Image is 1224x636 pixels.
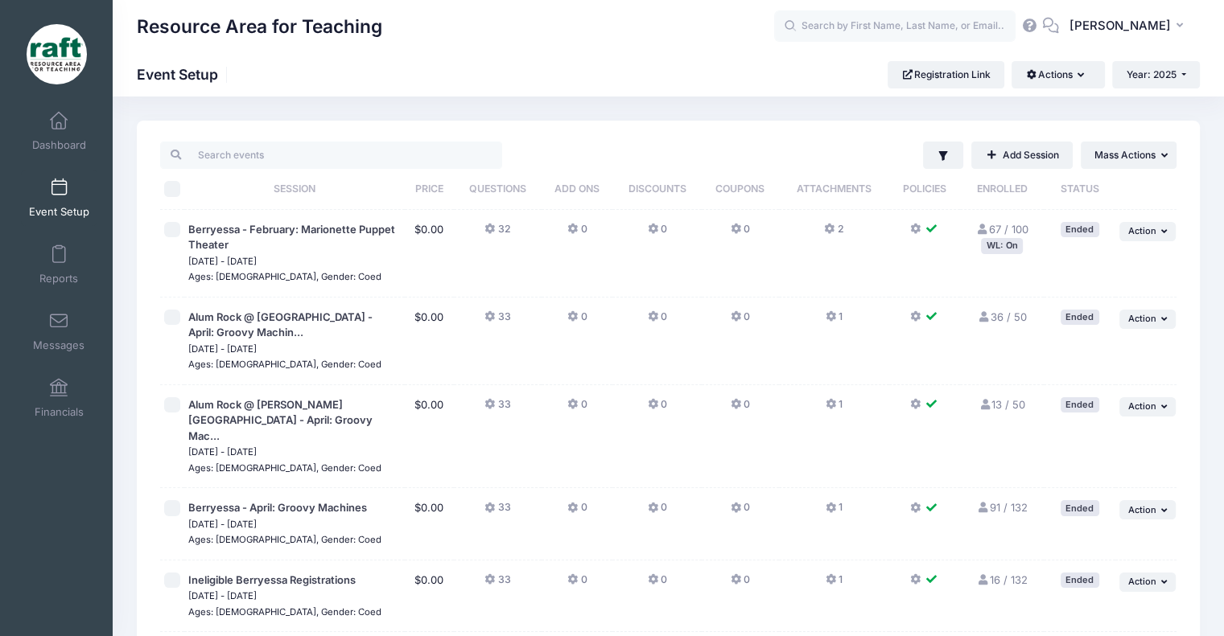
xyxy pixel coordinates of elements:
[188,256,257,267] small: [DATE] - [DATE]
[21,103,97,159] a: Dashboard
[731,397,750,421] button: 0
[405,488,454,560] td: $0.00
[826,572,843,596] button: 1
[33,339,84,352] span: Messages
[826,310,843,333] button: 1
[1128,576,1156,587] span: Action
[774,10,1016,43] input: Search by First Name, Last Name, or Email...
[971,142,1073,169] a: Add Session
[976,501,1027,514] a: 91 / 132
[648,310,667,333] button: 0
[889,169,960,210] th: Policies
[35,405,84,419] span: Financials
[188,462,381,474] small: Ages: [DEMOGRAPHIC_DATA], Gender: Coed
[981,238,1023,253] div: WL: On
[542,169,612,210] th: Add Ons
[1128,400,1156,412] span: Action
[779,169,889,210] th: Attachments
[554,183,600,195] span: Add Ons
[484,222,510,245] button: 32
[702,169,779,210] th: Coupons
[979,398,1025,411] a: 13 / 50
[188,606,381,618] small: Ages: [DEMOGRAPHIC_DATA], Gender: Coed
[567,572,587,596] button: 0
[32,138,86,152] span: Dashboard
[405,210,454,297] td: $0.00
[188,359,381,370] small: Ages: [DEMOGRAPHIC_DATA], Gender: Coed
[484,572,510,596] button: 33
[1128,313,1156,324] span: Action
[469,183,526,195] span: Questions
[648,222,667,245] button: 0
[1112,61,1200,88] button: Year: 2025
[1119,222,1176,241] button: Action
[21,236,97,293] a: Reports
[1128,225,1156,236] span: Action
[1061,397,1099,412] div: Ended
[21,303,97,359] a: Messages
[188,573,356,586] span: Ineligible Berryessa Registrations
[188,271,381,282] small: Ages: [DEMOGRAPHIC_DATA], Gender: Coed
[39,272,78,285] span: Reports
[824,222,843,245] button: 2
[29,205,89,219] span: Event Setup
[188,398,373,442] span: Alum Rock @ [PERSON_NAME][GEOGRAPHIC_DATA] - April: Groovy Mac...
[1059,8,1200,45] button: [PERSON_NAME]
[21,170,97,226] a: Event Setup
[27,24,87,84] img: Resource Area for Teaching
[976,573,1027,586] a: 16 / 132
[454,169,542,210] th: Questions
[1094,149,1156,161] span: Mass Actions
[1012,61,1104,88] button: Actions
[1128,504,1156,515] span: Action
[567,222,587,245] button: 0
[888,61,1004,88] a: Registration Link
[484,310,510,333] button: 33
[1061,310,1099,325] div: Ended
[405,385,454,489] td: $0.00
[648,397,667,421] button: 0
[184,169,405,210] th: Session
[1069,17,1171,35] span: [PERSON_NAME]
[648,500,667,523] button: 0
[567,310,587,333] button: 0
[731,222,750,245] button: 0
[484,397,510,421] button: 33
[1119,500,1176,519] button: Action
[826,397,843,421] button: 1
[137,8,382,45] h1: Resource Area for Teaching
[188,343,257,355] small: [DATE] - [DATE]
[567,500,587,523] button: 0
[188,534,381,545] small: Ages: [DEMOGRAPHIC_DATA], Gender: Coed
[975,223,1028,236] a: 67 / 100
[1061,572,1099,588] div: Ended
[1061,222,1099,237] div: Ended
[567,397,587,421] button: 0
[405,297,454,385] td: $0.00
[484,500,510,523] button: 33
[826,500,843,523] button: 1
[797,183,872,195] span: Attachments
[405,169,454,210] th: Price
[1127,68,1177,80] span: Year: 2025
[731,310,750,333] button: 0
[1119,572,1176,592] button: Action
[188,310,373,339] span: Alum Rock @ [GEOGRAPHIC_DATA] - April: Groovy Machin...
[903,183,946,195] span: Policies
[1119,310,1176,329] button: Action
[977,310,1026,323] a: 36 / 50
[612,169,702,210] th: Discounts
[21,370,97,426] a: Financials
[188,519,257,530] small: [DATE] - [DATE]
[1081,142,1177,169] button: Mass Actions
[960,169,1045,210] th: Enrolled
[628,183,686,195] span: Discounts
[1061,500,1099,515] div: Ended
[648,572,667,596] button: 0
[188,223,395,252] span: Berryessa - February: Marionette Puppet Theater
[1119,397,1176,416] button: Action
[731,572,750,596] button: 0
[188,446,257,458] small: [DATE] - [DATE]
[715,183,764,195] span: Coupons
[405,560,454,633] td: $0.00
